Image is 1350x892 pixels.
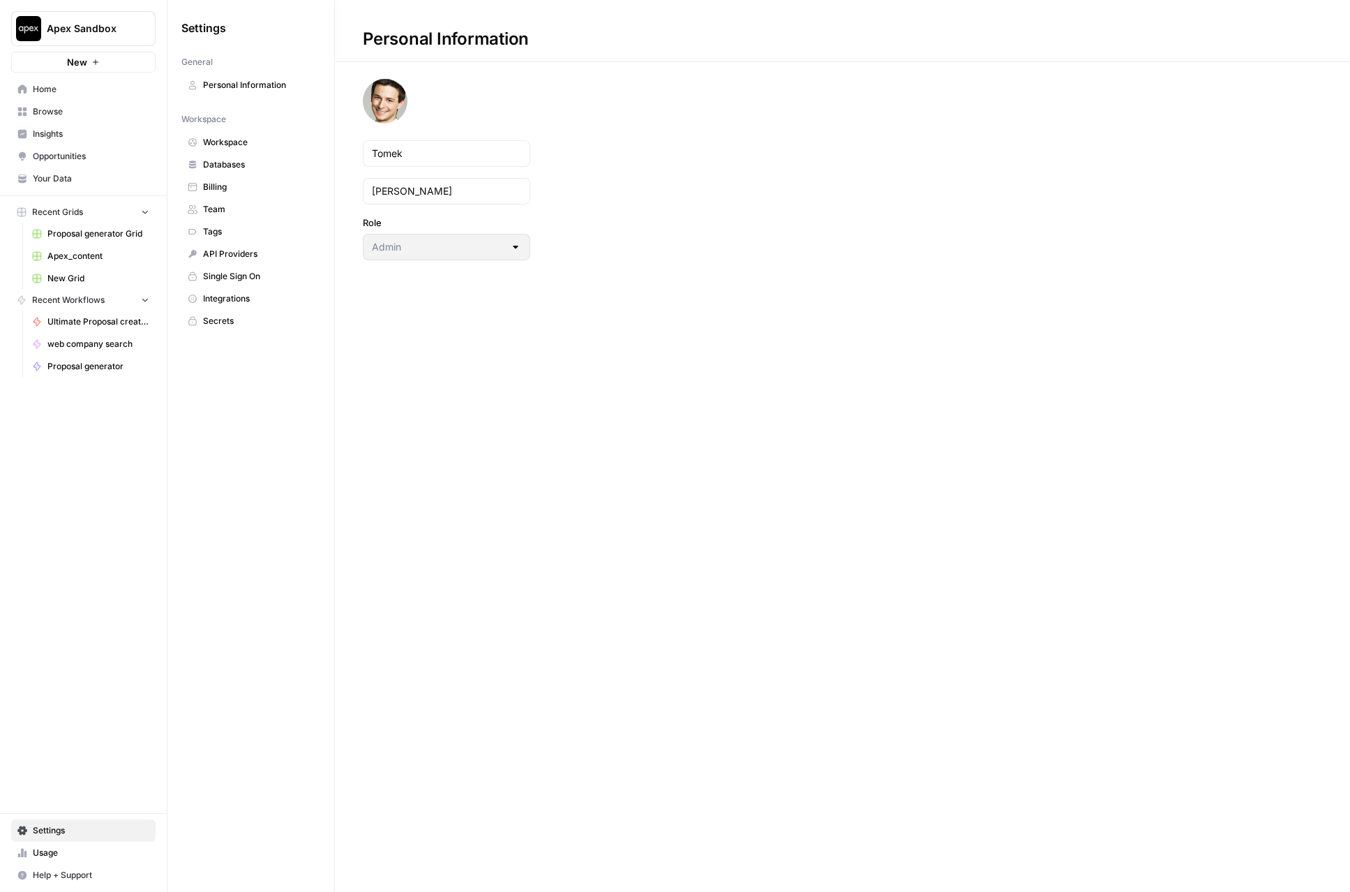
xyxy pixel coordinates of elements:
[47,22,131,36] span: Apex Sandbox
[11,101,156,123] a: Browse
[33,128,149,140] span: Insights
[11,78,156,101] a: Home
[67,55,87,69] span: New
[363,216,530,230] label: Role
[11,168,156,190] a: Your Data
[11,202,156,223] button: Recent Grids
[203,158,314,171] span: Databases
[203,315,314,327] span: Secrets
[32,206,83,218] span: Recent Grids
[181,310,320,332] a: Secrets
[11,123,156,145] a: Insights
[203,203,314,216] span: Team
[26,355,156,378] a: Proposal generator
[47,338,149,350] span: web company search
[16,16,41,41] img: Apex Sandbox Logo
[181,154,320,176] a: Databases
[181,131,320,154] a: Workspace
[47,272,149,285] span: New Grid
[11,842,156,864] a: Usage
[181,176,320,198] a: Billing
[33,824,149,837] span: Settings
[26,311,156,333] a: Ultimate Proposal creation
[47,228,149,240] span: Proposal generator Grid
[11,145,156,168] a: Opportunities
[181,243,320,265] a: API Providers
[33,150,149,163] span: Opportunities
[203,225,314,238] span: Tags
[181,288,320,310] a: Integrations
[181,198,320,221] a: Team
[11,819,156,842] a: Settings
[33,847,149,859] span: Usage
[181,20,226,36] span: Settings
[181,221,320,243] a: Tags
[33,83,149,96] span: Home
[203,248,314,260] span: API Providers
[47,250,149,262] span: Apex_content
[363,79,407,124] img: avatar
[11,864,156,886] button: Help + Support
[47,315,149,328] span: Ultimate Proposal creation
[181,74,320,96] a: Personal Information
[335,28,557,50] div: Personal Information
[26,223,156,245] a: Proposal generator Grid
[26,267,156,290] a: New Grid
[11,52,156,73] button: New
[26,333,156,355] a: web company search
[32,294,105,306] span: Recent Workflows
[33,105,149,118] span: Browse
[203,136,314,149] span: Workspace
[26,245,156,267] a: Apex_content
[203,79,314,91] span: Personal Information
[33,172,149,185] span: Your Data
[33,869,149,882] span: Help + Support
[203,270,314,283] span: Single Sign On
[203,181,314,193] span: Billing
[181,265,320,288] a: Single Sign On
[11,11,156,46] button: Workspace: Apex Sandbox
[11,290,156,311] button: Recent Workflows
[203,292,314,305] span: Integrations
[47,360,149,373] span: Proposal generator
[181,113,226,126] span: Workspace
[181,56,213,68] span: General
